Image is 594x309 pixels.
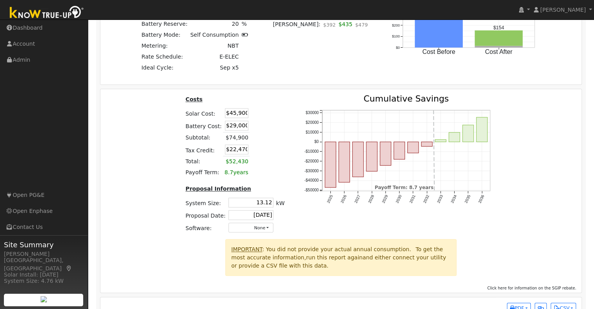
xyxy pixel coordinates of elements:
[396,45,400,49] text: $0
[540,7,586,13] span: [PERSON_NAME]
[380,142,391,165] rect: onclick=""
[475,46,523,47] rect: onclick=""
[485,48,513,55] text: Cost After
[189,18,240,29] td: 20
[352,142,363,177] rect: onclick=""
[421,142,432,146] rect: onclick=""
[354,19,369,34] td: $479
[140,41,189,52] td: Metering:
[66,265,73,271] a: Map
[487,286,576,290] span: Click here for information on the SGIP rebate.
[184,209,227,221] td: Proposal Date:
[220,64,239,71] span: Sep x5
[476,117,487,142] rect: onclick=""
[140,52,189,63] td: Rate Schedule:
[4,256,84,273] div: [GEOGRAPHIC_DATA], [GEOGRAPHIC_DATA]
[140,30,189,41] td: Battery Mode:
[184,221,227,234] td: Software:
[494,25,505,30] text: $154
[353,194,361,204] text: 2027
[306,254,363,261] span: run this report again
[392,23,400,27] text: $200
[464,194,471,204] text: 2035
[363,94,448,104] text: Cumulative Savings
[275,196,286,209] td: kW
[231,246,262,252] u: IMPORTANT
[375,185,433,190] text: Payoff Term: 8.7 years
[325,142,336,188] rect: onclick=""
[4,271,84,279] div: Solar Install: [DATE]
[322,19,337,34] td: $392
[367,194,375,204] text: 2028
[184,167,223,178] td: Payoff Term:
[4,239,84,250] span: Site Summary
[223,132,250,143] td: $74,900
[184,143,223,156] td: Tax Credit:
[184,132,223,143] td: Subtotal:
[240,18,255,29] td: %
[305,130,319,134] text: $10000
[314,139,319,144] text: $0
[304,159,319,163] text: -$20000
[4,277,84,285] div: System Size: 4.76 kW
[305,120,319,125] text: $20000
[475,30,523,46] rect: onclick=""
[186,186,251,192] u: Proposal Information
[271,19,322,34] td: [PERSON_NAME]:
[184,107,223,119] td: Solar Cost:
[304,149,319,154] text: -$10000
[407,142,418,153] rect: onclick=""
[449,132,460,142] rect: onclick=""
[189,30,240,41] td: Self Consumption
[450,194,457,204] text: 2034
[41,296,47,302] img: retrieve
[326,194,334,204] text: 2025
[225,169,233,175] span: 8.7
[186,96,203,102] u: Costs
[184,119,223,132] td: Battery Cost:
[337,19,354,34] td: $435
[381,194,389,204] text: 2029
[228,223,273,232] button: None
[423,48,456,55] text: Cost Before
[140,63,189,73] td: Ideal Cycle:
[223,156,250,167] td: $52,430
[6,4,88,22] img: Know True-Up
[184,156,223,167] td: Total:
[304,169,319,173] text: -$30000
[462,125,473,142] rect: onclick=""
[305,111,319,115] text: $30000
[4,250,84,258] div: [PERSON_NAME]
[339,142,350,182] rect: onclick=""
[225,239,457,275] div: : You did not provide your actual annual consumption. To get the most accurate information, and e...
[394,142,405,159] rect: onclick=""
[184,196,227,209] td: System Size:
[394,194,402,204] text: 2030
[140,18,189,29] td: Battery Reserve:
[408,194,416,204] text: 2031
[392,34,400,38] text: $100
[477,194,485,204] text: 2036
[435,139,446,142] rect: onclick=""
[366,142,377,171] rect: onclick=""
[189,41,240,52] td: NBT
[304,188,319,192] text: -$50000
[422,194,430,204] text: 2032
[223,167,250,178] td: years
[436,194,444,204] text: 2033
[189,52,240,63] td: E-ELEC
[304,178,319,182] text: -$40000
[339,194,347,204] text: 2026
